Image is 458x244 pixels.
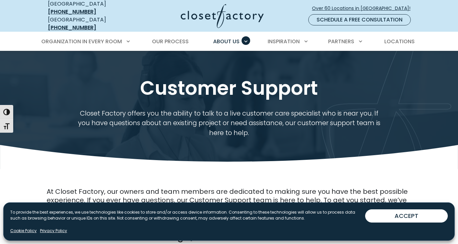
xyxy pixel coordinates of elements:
[384,38,415,45] span: Locations
[365,209,448,223] button: ACCEPT
[48,24,96,31] a: [PHONE_NUMBER]
[10,228,37,234] a: Cookie Policy
[213,38,240,45] span: About Us
[47,187,408,213] span: At Closet Factory, our owners and team members are dedicated to making sure you have the best pos...
[181,4,264,28] img: Closet Factory Logo
[312,3,416,14] a: Over 60 Locations in [GEOGRAPHIC_DATA]!
[78,109,380,138] p: Closet Factory offers you the ability to talk to a live customer care specialist who is near you....
[328,38,354,45] span: Partners
[152,38,189,45] span: Our Process
[48,8,96,16] a: [PHONE_NUMBER]
[10,209,365,221] p: To provide the best experiences, we use technologies like cookies to store and/or access device i...
[37,32,421,51] nav: Primary Menu
[40,228,67,234] a: Privacy Policy
[312,5,416,12] span: Over 60 Locations in [GEOGRAPHIC_DATA]!
[268,38,300,45] span: Inspiration
[308,14,411,25] a: Schedule a Free Consultation
[48,16,129,32] div: [GEOGRAPHIC_DATA]
[47,76,411,100] h1: Customer Support
[41,38,122,45] span: Organization in Every Room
